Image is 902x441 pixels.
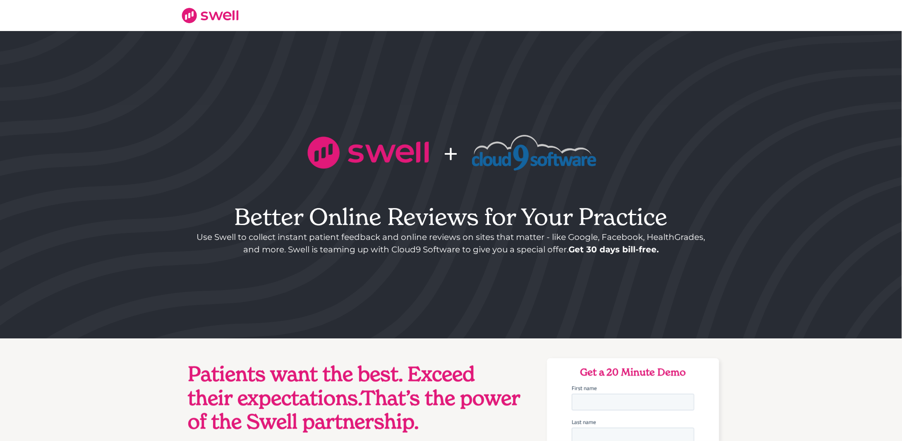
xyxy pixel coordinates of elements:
img: The Swell logo. [306,136,430,170]
div: Get a 20 Minute Demo [572,366,694,379]
img: The Swell logo. [181,7,239,23]
p: Use Swell to collect instant patient feedback and online reviews on sites that matter - like Goog... [191,231,711,256]
div: + [444,133,459,173]
strong: Get 30 days bill-free. [569,244,659,254]
h1: Better Online Reviews for Your Practice [191,203,711,231]
strong: Patients want the best. Exceed their expectations.That’s the power of the Swell partnership. [188,362,520,434]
